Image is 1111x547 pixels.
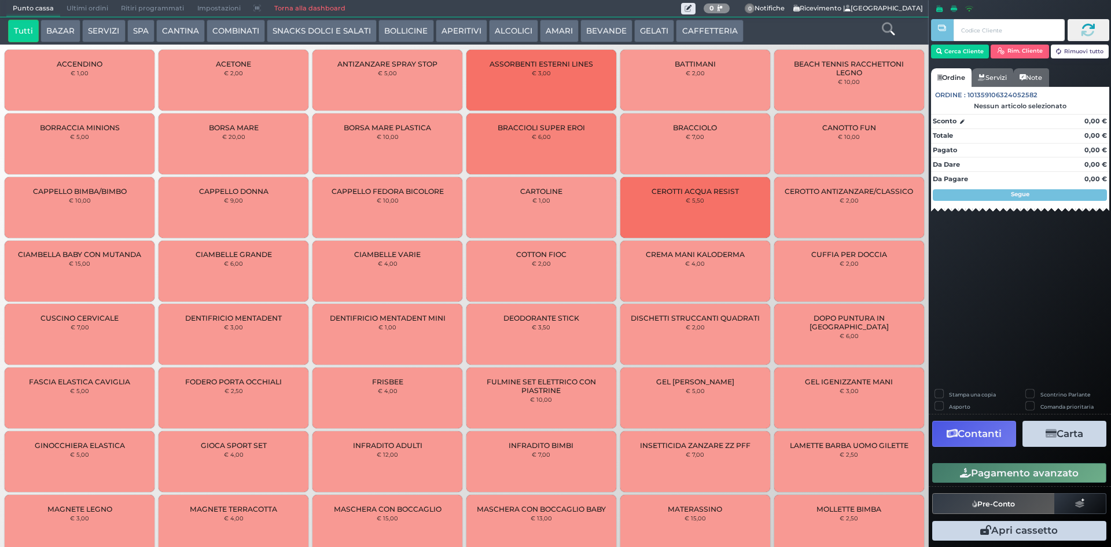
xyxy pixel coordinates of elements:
small: € 10,00 [838,78,860,85]
span: MAGNETE TERRACOTTA [190,505,277,513]
strong: 0,00 € [1084,160,1107,168]
span: CARTOLINE [520,187,562,196]
span: MOLLETTE BIMBA [816,505,881,513]
button: Rimuovi tutto [1051,45,1109,58]
span: DENTIFRICIO MENTADENT [185,314,282,322]
small: € 4,00 [685,260,705,267]
small: € 2,00 [686,69,705,76]
span: BORSA MARE [209,123,259,132]
small: € 2,00 [224,69,243,76]
span: GIOCA SPORT SET [201,441,267,450]
small: € 10,00 [377,133,399,140]
span: CAPPELLO FEDORA BICOLORE [332,187,444,196]
button: BOLLICINE [378,20,433,43]
span: FODERO PORTA OCCHIALI [185,377,282,386]
strong: 0,00 € [1084,131,1107,139]
small: € 3,00 [70,515,89,522]
small: € 5,00 [70,451,89,458]
small: € 2,00 [840,260,859,267]
span: BRACCIOLO [673,123,717,132]
small: € 7,00 [71,324,89,331]
small: € 4,00 [378,260,398,267]
small: € 6,00 [224,260,243,267]
button: SNACKS DOLCI E SALATI [267,20,377,43]
button: Pagamento avanzato [932,463,1106,483]
span: Punto cassa [6,1,60,17]
small: € 5,00 [70,387,89,394]
strong: Da Pagare [933,175,968,183]
span: 101359106324052582 [967,90,1038,100]
span: COTTON FIOC [516,250,566,259]
strong: Totale [933,131,953,139]
small: € 7,00 [532,451,550,458]
span: FASCIA ELASTICA CAVIGLIA [29,377,130,386]
small: € 6,00 [532,133,551,140]
small: € 4,00 [224,451,244,458]
span: MATERASSINO [668,505,722,513]
button: Carta [1022,421,1106,447]
button: APERITIVI [436,20,487,43]
strong: 0,00 € [1084,117,1107,125]
span: BRACCIOLI SUPER EROI [498,123,585,132]
small: € 1,00 [378,324,396,331]
button: ALCOLICI [489,20,538,43]
small: € 3,50 [532,324,550,331]
span: CAPPELLO BIMBA/BIMBO [33,187,127,196]
span: GEL [PERSON_NAME] [656,377,734,386]
span: GEL IGENIZZANTE MANI [805,377,893,386]
button: CAFFETTERIA [676,20,743,43]
small: € 2,00 [840,197,859,204]
span: MASCHERA CON BOCCAGLIO BABY [477,505,606,513]
span: MAGNETE LEGNO [47,505,112,513]
span: FULMINE SET ELETTRICO CON PIASTRINE [476,377,606,395]
span: CIAMBELLE VARIE [354,250,421,259]
small: € 1,00 [532,197,550,204]
strong: Da Dare [933,160,960,168]
span: INSETTICIDA ZANZARE ZZ PFF [640,441,751,450]
span: CUFFIA PER DOCCIA [811,250,887,259]
span: CREMA MANI KALODERMA [646,250,745,259]
small: € 10,00 [530,396,552,403]
label: Comanda prioritaria [1040,403,1094,410]
small: € 10,00 [838,133,860,140]
small: € 2,50 [225,387,243,394]
small: € 4,00 [224,515,244,522]
small: € 2,00 [686,324,705,331]
span: LAMETTE BARBA UOMO GILETTE [790,441,908,450]
small: € 13,00 [531,515,552,522]
span: BORRACCIA MINIONS [40,123,120,132]
span: ACETONE [216,60,251,68]
span: Ordine : [935,90,966,100]
span: CIAMBELLE GRANDE [196,250,272,259]
small: € 10,00 [377,197,399,204]
label: Asporto [949,403,970,410]
button: Cerca Cliente [931,45,989,58]
label: Stampa una copia [949,391,996,398]
span: CIAMBELLA BABY CON MUTANDA [18,250,141,259]
label: Scontrino Parlante [1040,391,1090,398]
strong: 0,00 € [1084,175,1107,183]
button: AMARI [540,20,579,43]
span: Ritiri programmati [115,1,190,17]
small: € 20,00 [222,133,245,140]
span: ANTIZANZARE SPRAY STOP [337,60,437,68]
small: € 2,00 [532,260,551,267]
button: Contanti [932,421,1016,447]
small: € 10,00 [69,197,91,204]
a: Torna alla dashboard [267,1,351,17]
small: € 3,00 [224,324,243,331]
span: CUSCINO CERVICALE [41,314,119,322]
strong: 0,00 € [1084,146,1107,154]
small: € 7,00 [686,133,704,140]
small: € 5,50 [686,197,704,204]
small: € 15,00 [69,260,90,267]
b: 0 [709,4,714,12]
small: € 1,00 [71,69,89,76]
a: Servizi [972,68,1013,87]
a: Ordine [931,68,972,87]
small: € 5,00 [70,133,89,140]
small: € 7,00 [686,451,704,458]
button: BAZAR [41,20,80,43]
small: € 15,00 [377,515,398,522]
button: Rim. Cliente [991,45,1049,58]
